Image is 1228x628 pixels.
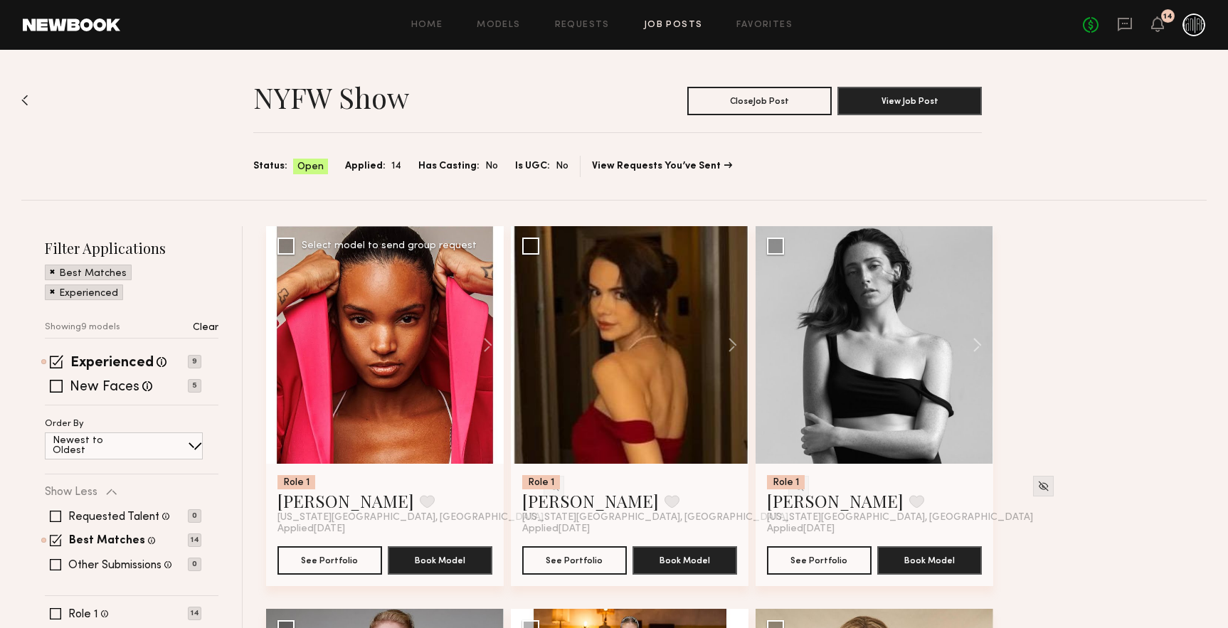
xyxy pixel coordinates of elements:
[767,475,805,489] div: Role 1
[522,489,659,512] a: [PERSON_NAME]
[556,159,568,174] span: No
[45,486,97,498] p: Show Less
[69,536,145,547] label: Best Matches
[515,159,550,174] span: Is UGC:
[877,553,982,565] a: Book Model
[687,87,832,115] button: CloseJob Post
[45,420,84,429] p: Order By
[632,546,737,575] button: Book Model
[59,289,118,299] p: Experienced
[477,21,520,30] a: Models
[70,356,154,371] label: Experienced
[45,323,120,332] p: Showing 9 models
[388,553,492,565] a: Book Model
[767,523,982,535] div: Applied [DATE]
[193,323,218,333] p: Clear
[767,546,872,575] button: See Portfolio
[388,546,492,575] button: Book Model
[277,512,544,523] span: [US_STATE][GEOGRAPHIC_DATA], [GEOGRAPHIC_DATA]
[418,159,480,174] span: Has Casting:
[68,609,98,620] label: Role 1
[45,238,218,257] h2: Filter Applications
[277,546,382,575] button: See Portfolio
[70,380,139,395] label: New Faces
[188,379,201,393] p: 5
[1163,13,1173,21] div: 14
[592,161,732,171] a: View Requests You’ve Sent
[411,21,443,30] a: Home
[53,436,137,456] p: Newest to Oldest
[68,511,159,523] label: Requested Talent
[522,475,560,489] div: Role 1
[485,159,498,174] span: No
[1037,480,1049,492] img: Unhide Model
[277,523,492,535] div: Applied [DATE]
[391,159,401,174] span: 14
[188,558,201,571] p: 0
[302,241,477,251] div: Select model to send group request
[188,355,201,368] p: 9
[188,509,201,523] p: 0
[555,21,610,30] a: Requests
[345,159,386,174] span: Applied:
[522,523,737,535] div: Applied [DATE]
[644,21,703,30] a: Job Posts
[59,269,127,279] p: Best Matches
[68,560,162,571] label: Other Submissions
[21,95,28,106] img: Back to previous page
[277,489,414,512] a: [PERSON_NAME]
[277,475,315,489] div: Role 1
[767,512,1033,523] span: [US_STATE][GEOGRAPHIC_DATA], [GEOGRAPHIC_DATA]
[188,607,201,620] p: 14
[522,546,627,575] button: See Portfolio
[297,160,324,174] span: Open
[253,80,409,115] h1: NYFW Show
[736,21,793,30] a: Favorites
[877,546,982,575] button: Book Model
[188,533,201,547] p: 14
[253,159,287,174] span: Status:
[767,489,904,512] a: [PERSON_NAME]
[522,512,788,523] span: [US_STATE][GEOGRAPHIC_DATA], [GEOGRAPHIC_DATA]
[837,87,982,115] button: View Job Post
[632,553,737,565] a: Book Model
